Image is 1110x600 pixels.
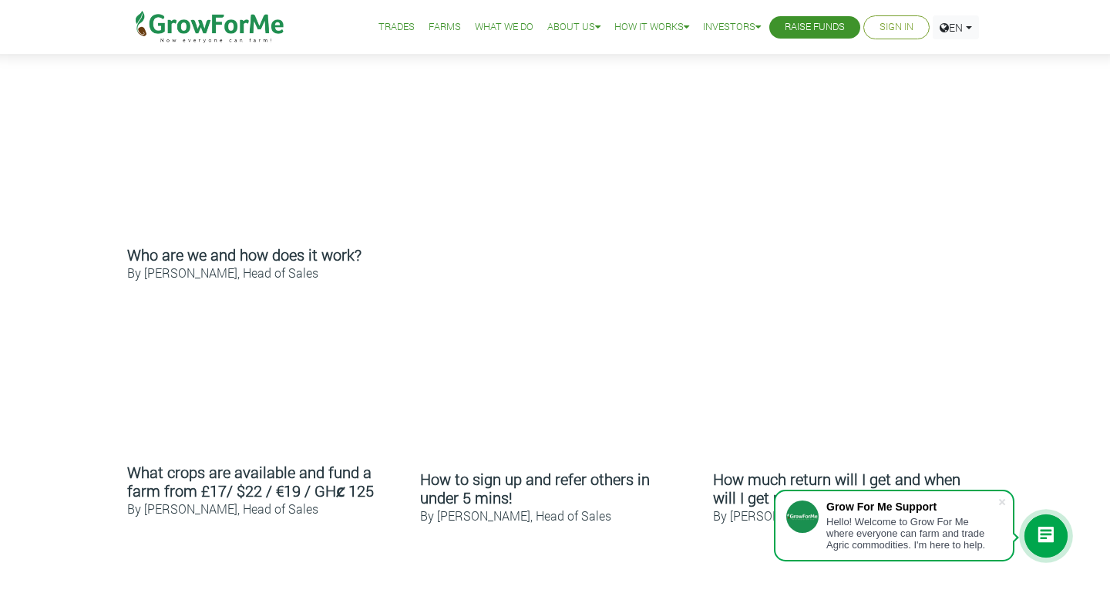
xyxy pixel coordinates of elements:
a: What We Do [475,19,533,35]
p: By [PERSON_NAME], Head of Sales [420,507,690,525]
a: Trades [378,19,415,35]
p: By [PERSON_NAME], Head of Sales [127,264,983,282]
b: How much return will I get and when will I get paid? [713,469,960,507]
div: Hello! Welcome to Grow For Me where everyone can farm and trade Agric commodities. I'm here to help. [826,516,997,551]
b: Who are we and how does it work? [127,244,362,265]
b: How to sign up and refer others in under 5 mins! [420,469,650,507]
iframe: To enrich screen reader interactions, please activate Accessibility in Grammarly extension settings [713,310,983,462]
a: How it Works [614,19,689,35]
a: Farms [429,19,461,35]
a: About Us [547,19,600,35]
a: Sign In [880,19,913,35]
b: What crops are available and fund a farm from £17/ $22 / €19 / GHȼ 125 [127,462,374,501]
p: By [PERSON_NAME], Head of Sales [127,500,397,518]
div: Grow For Me Support [826,501,997,513]
a: EN [933,15,979,39]
a: Raise Funds [785,19,845,35]
p: By [PERSON_NAME], Head of Sales [713,507,983,525]
a: Investors [703,19,761,35]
